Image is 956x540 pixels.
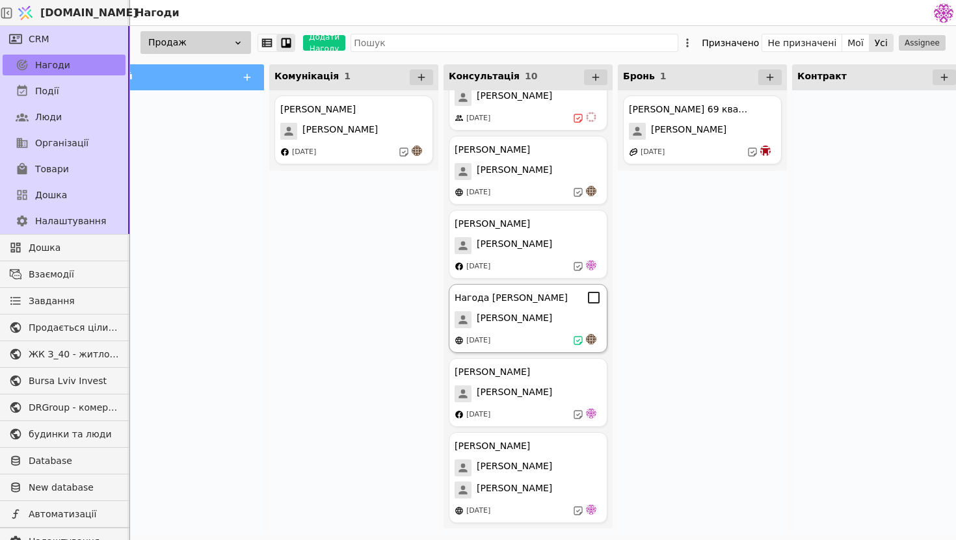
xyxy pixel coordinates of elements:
[586,260,596,270] img: de
[660,71,667,81] span: 1
[842,34,870,52] button: Мої
[586,334,596,344] img: an
[292,147,316,158] div: [DATE]
[449,432,607,523] div: [PERSON_NAME][PERSON_NAME][PERSON_NAME][DATE]de
[16,1,35,25] img: Logo
[35,162,69,176] span: Товари
[934,3,953,23] img: 137b5da8a4f5046b86490006a8dec47a
[35,110,62,124] span: Люди
[586,112,596,122] img: vi
[702,34,759,52] div: Призначено
[455,506,464,515] img: online-store.svg
[466,113,490,124] div: [DATE]
[586,408,596,418] img: de
[455,188,464,197] img: online-store.svg
[586,186,596,196] img: an
[629,148,638,157] img: affiliate-program.svg
[449,284,607,353] div: Нагода [PERSON_NAME][PERSON_NAME][DATE]an
[274,96,433,164] div: [PERSON_NAME][PERSON_NAME][DATE]an
[3,317,126,338] a: Продається цілий будинок [PERSON_NAME] нерухомість
[29,508,119,521] span: Автоматизації
[29,348,119,361] span: ЖК З_40 - житлова та комерційна нерухомість класу Преміум
[449,358,607,427] div: [PERSON_NAME][PERSON_NAME][DATE]de
[29,401,119,415] span: DRGroup - комерційна нерухоомість
[3,264,126,285] a: Взаємодії
[455,262,464,271] img: facebook.svg
[466,335,490,346] div: [DATE]
[3,397,126,418] a: DRGroup - комерційна нерухоомість
[412,146,422,156] img: an
[35,188,67,202] span: Дошка
[40,5,138,21] span: [DOMAIN_NAME]
[525,71,537,81] span: 10
[351,34,678,52] input: Пошук
[477,482,552,498] span: [PERSON_NAME]
[303,35,345,51] button: Додати Нагоду
[455,410,464,419] img: facebook.svg
[35,58,70,72] span: Нагоди
[762,34,842,52] button: Не призначені
[449,71,520,81] span: Консультація
[29,374,119,388] span: Bursa Lviv Invest
[29,321,119,335] span: Продається цілий будинок [PERSON_NAME] нерухомість
[899,35,946,51] button: Assignee
[29,481,119,495] span: New database
[455,291,568,305] div: Нагода [PERSON_NAME]
[3,344,126,365] a: ЖК З_40 - житлова та комерційна нерухомість класу Преміум
[35,214,106,228] span: Налаштування
[477,89,552,106] span: [PERSON_NAME]
[797,71,847,81] span: Контракт
[3,159,126,179] a: Товари
[449,210,607,279] div: [PERSON_NAME][PERSON_NAME][DATE]de
[477,163,552,180] span: [PERSON_NAME]
[35,136,88,150] span: Організації
[455,365,530,379] div: [PERSON_NAME]
[449,62,607,131] div: [PERSON_NAME][PERSON_NAME][DATE]vi
[455,439,530,453] div: [PERSON_NAME]
[641,147,665,158] div: [DATE]
[3,504,126,524] a: Автоматизації
[35,84,59,98] span: Події
[623,96,782,164] div: [PERSON_NAME] 69 квартира[PERSON_NAME][DATE]bo
[3,29,126,49] a: CRM
[3,477,126,498] a: New database
[477,459,552,476] span: [PERSON_NAME]
[477,385,552,402] span: [PERSON_NAME]
[29,241,119,255] span: Дошка
[3,237,126,258] a: Дошка
[760,146,771,156] img: bo
[477,311,552,328] span: [PERSON_NAME]
[3,424,126,444] a: будинки та люди
[3,81,126,101] a: Події
[3,55,126,75] a: Нагоди
[466,261,490,272] div: [DATE]
[140,31,251,54] div: Продаж
[586,504,596,515] img: de
[29,268,119,281] span: Взаємодії
[344,71,351,81] span: 1
[29,454,119,468] span: Database
[623,71,655,81] span: Бронь
[455,143,530,157] div: [PERSON_NAME]
[629,103,752,116] div: [PERSON_NAME] 69 квартира
[466,506,490,517] div: [DATE]
[280,103,356,116] div: [PERSON_NAME]
[302,123,378,140] span: [PERSON_NAME]
[130,5,179,21] h2: Нагоди
[455,114,464,123] img: people.svg
[3,133,126,153] a: Організації
[3,370,126,391] a: Bursa Lviv Invest
[29,294,75,308] span: Завдання
[280,148,289,157] img: facebook.svg
[274,71,339,81] span: Комунікація
[466,409,490,420] div: [DATE]
[455,336,464,345] img: online-store.svg
[3,290,126,311] a: Завдання
[3,107,126,127] a: Люди
[29,428,119,441] span: будинки та люди
[477,237,552,254] span: [PERSON_NAME]
[449,136,607,205] div: [PERSON_NAME][PERSON_NAME][DATE]an
[29,32,49,46] span: CRM
[100,71,133,81] span: Новий
[3,450,126,471] a: Database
